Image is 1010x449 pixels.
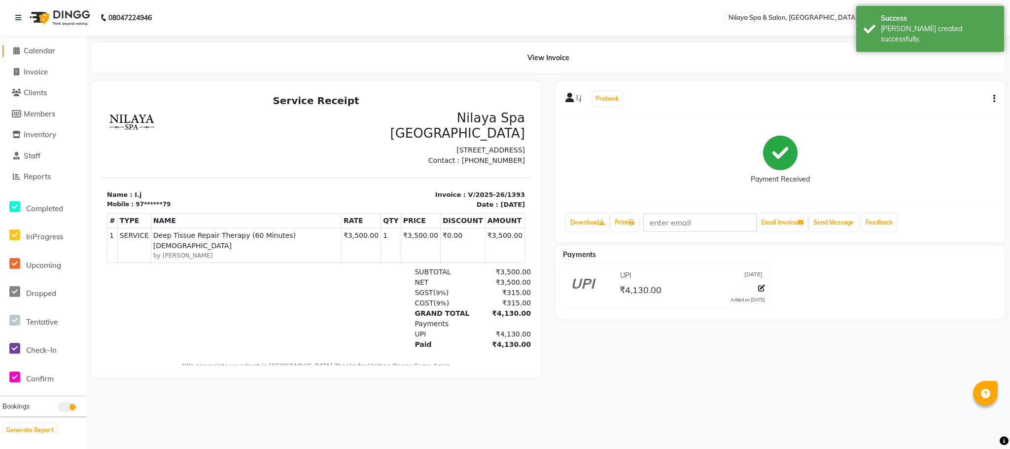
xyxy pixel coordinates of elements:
div: Paid [308,249,369,259]
td: 1 [280,138,300,172]
div: Mobile : [6,109,33,118]
span: Invoice [24,67,48,76]
span: ₹4,130.00 [620,284,662,298]
div: Bill created successfully. [881,24,997,44]
p: Date : [DATE] [221,109,424,119]
span: Completed [26,204,63,213]
span: I.j [576,93,581,107]
span: Members [24,109,55,118]
td: ₹3,500.00 [300,138,339,172]
th: PRICE [300,123,339,138]
span: InProgress [26,232,63,241]
div: GRAND TOTAL [308,218,369,228]
span: Deep Tissue Repair Therapy (60 Minutes)[DEMOGRAPHIC_DATA] [52,140,238,160]
div: ₹4,130.00 [369,249,430,259]
span: Dropped [26,289,56,298]
td: ₹3,500.00 [384,138,423,172]
a: Clients [2,87,84,99]
th: # [6,123,17,138]
td: 1 [6,138,17,172]
th: QTY [280,123,300,138]
span: Staff [24,151,40,160]
p: Contact : [PHONE_NUMBER] [221,65,424,75]
th: DISCOUNT [340,123,384,138]
td: SERVICE [16,138,50,172]
p: [STREET_ADDRESS] [221,54,424,65]
th: RATE [240,123,279,138]
div: Added on [DATE] [731,297,765,303]
span: 9% [335,209,346,216]
small: by [PERSON_NAME] [52,160,238,169]
button: Send Message [809,214,858,231]
div: Payments [308,228,369,238]
button: Generate Report [3,423,56,437]
span: Calendar [24,46,55,55]
th: AMOUNT [384,123,423,138]
button: Email Invoice [757,214,807,231]
span: Payments [563,250,596,259]
div: ₹3,500.00 [369,187,430,197]
span: UPI [620,270,631,281]
h2: Service Receipt [6,4,424,16]
span: Upcoming [26,261,61,270]
td: ₹3,500.00 [240,138,279,172]
a: Calendar [2,45,84,57]
span: UPI [313,239,325,247]
b: 08047224946 [108,4,152,32]
div: ₹4,130.00 [369,218,430,228]
span: Check-In [26,345,57,355]
a: Members [2,109,84,120]
div: ( ) [308,197,369,207]
span: Reports [24,172,51,181]
a: Inventory [2,129,84,141]
span: CGST [313,208,332,216]
p: “We appreciate your trust in [GEOGRAPHIC_DATA] Thanks for Visiting Please Come Again [6,271,424,280]
span: SGST [313,198,332,206]
p: Invoice : V/2025-26/1393 [221,99,424,109]
div: ₹3,500.00 [369,176,430,187]
a: Staff [2,150,84,162]
span: Bookings [2,402,30,410]
span: [DATE] [744,270,763,281]
div: SUBTOTAL [308,176,369,187]
div: Payment Received [751,174,810,185]
a: Feedback [862,214,897,231]
span: Tentative [26,317,58,327]
th: NAME [50,123,240,138]
div: ₹315.00 [369,197,430,207]
span: Confirm [26,374,54,383]
button: Prebook [593,92,622,106]
span: Clients [24,88,47,97]
div: ( ) [308,207,369,218]
a: Print [611,214,638,231]
div: ₹4,130.00 [369,238,430,249]
span: Inventory [24,130,56,139]
div: View Invoice [91,43,1005,73]
input: enter email [643,213,757,232]
div: Success [881,13,997,24]
span: 9% [335,198,345,206]
a: Download [566,214,609,231]
p: Name : I.j [6,99,209,109]
div: ₹315.00 [369,207,430,218]
h3: Nilaya Spa [GEOGRAPHIC_DATA] [221,20,424,50]
div: NET [308,187,369,197]
a: Invoice [2,67,84,78]
th: TYPE [16,123,50,138]
td: ₹0.00 [340,138,384,172]
a: Reports [2,171,84,183]
img: logo [25,4,93,32]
